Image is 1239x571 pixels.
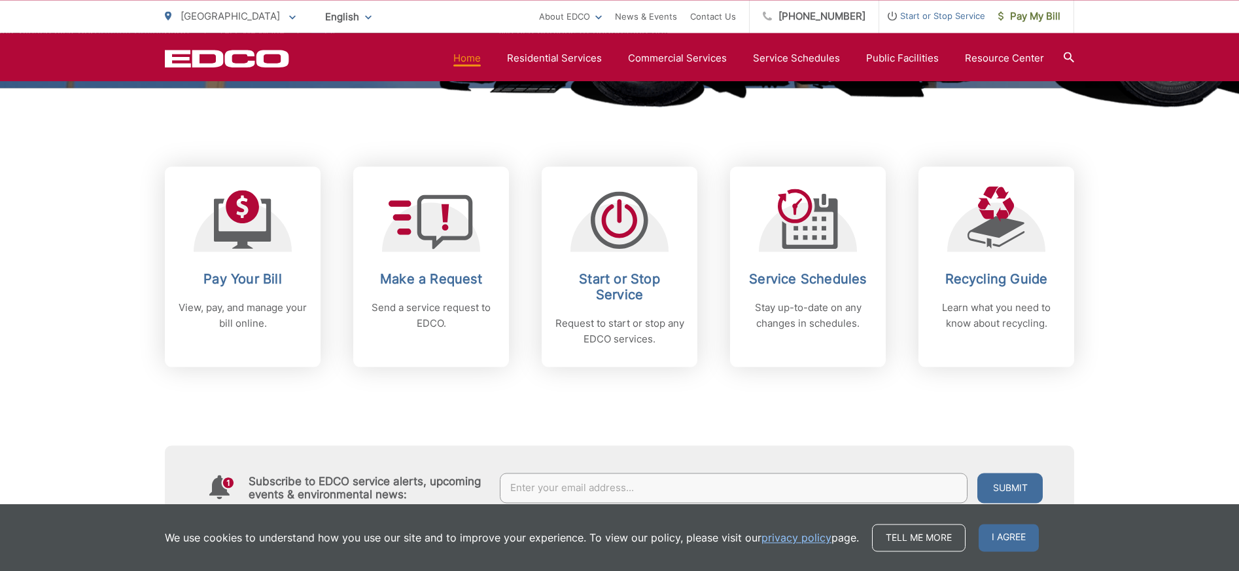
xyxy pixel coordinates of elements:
p: Learn what you need to know about recycling. [932,300,1061,331]
p: We use cookies to understand how you use our site and to improve your experience. To view our pol... [165,530,859,545]
a: Public Facilities [866,50,939,66]
span: Pay My Bill [998,9,1060,24]
h2: Make a Request [366,271,496,287]
input: Enter your email address... [500,473,968,503]
a: privacy policy [761,530,831,545]
p: Send a service request to EDCO. [366,300,496,331]
button: Submit [977,473,1043,503]
p: Stay up-to-date on any changes in schedules. [743,300,873,331]
span: I agree [979,524,1039,551]
h4: Subscribe to EDCO service alerts, upcoming events & environmental news: [249,475,487,501]
a: Tell me more [872,524,966,551]
span: [GEOGRAPHIC_DATA] [181,10,280,22]
a: About EDCO [539,9,602,24]
a: Pay Your Bill View, pay, and manage your bill online. [165,166,321,367]
a: EDCD logo. Return to the homepage. [165,49,289,67]
a: Commercial Services [628,50,727,66]
p: View, pay, and manage your bill online. [178,300,307,331]
a: Recycling Guide Learn what you need to know about recycling. [918,166,1074,367]
a: Service Schedules [753,50,840,66]
h2: Service Schedules [743,271,873,287]
p: Request to start or stop any EDCO services. [555,316,684,347]
a: Contact Us [690,9,736,24]
h2: Start or Stop Service [555,271,684,303]
h2: Recycling Guide [932,271,1061,287]
span: English [315,5,381,28]
a: Resource Center [965,50,1044,66]
a: Service Schedules Stay up-to-date on any changes in schedules. [730,166,886,367]
a: News & Events [615,9,677,24]
a: Home [453,50,481,66]
a: Residential Services [507,50,602,66]
a: Make a Request Send a service request to EDCO. [353,166,509,367]
h2: Pay Your Bill [178,271,307,287]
